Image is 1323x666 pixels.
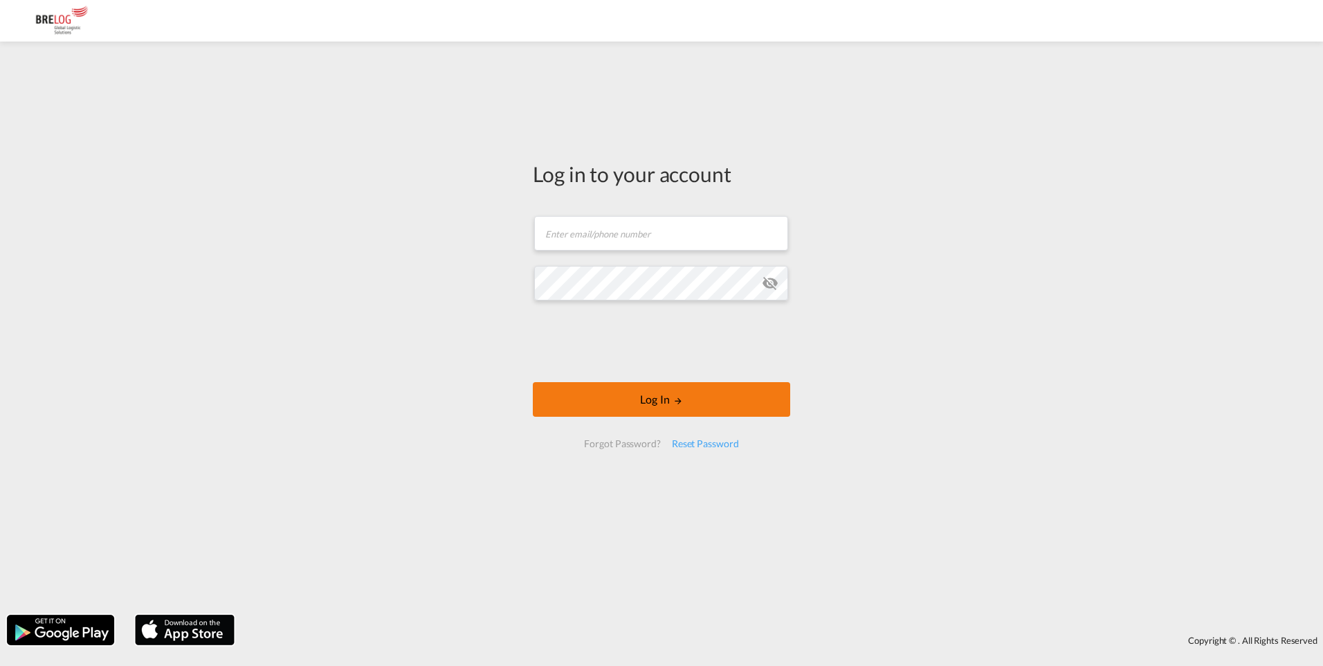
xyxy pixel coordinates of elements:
[534,216,788,251] input: Enter email/phone number
[21,6,114,37] img: daae70a0ee2511ecb27c1fb462fa6191.png
[134,613,236,647] img: apple.png
[578,431,666,456] div: Forgot Password?
[533,382,790,417] button: LOGIN
[6,613,116,647] img: google.png
[762,275,778,291] md-icon: icon-eye-off
[556,314,767,368] iframe: reCAPTCHA
[666,431,745,456] div: Reset Password
[241,629,1323,652] div: Copyright © . All Rights Reserved
[533,159,790,188] div: Log in to your account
